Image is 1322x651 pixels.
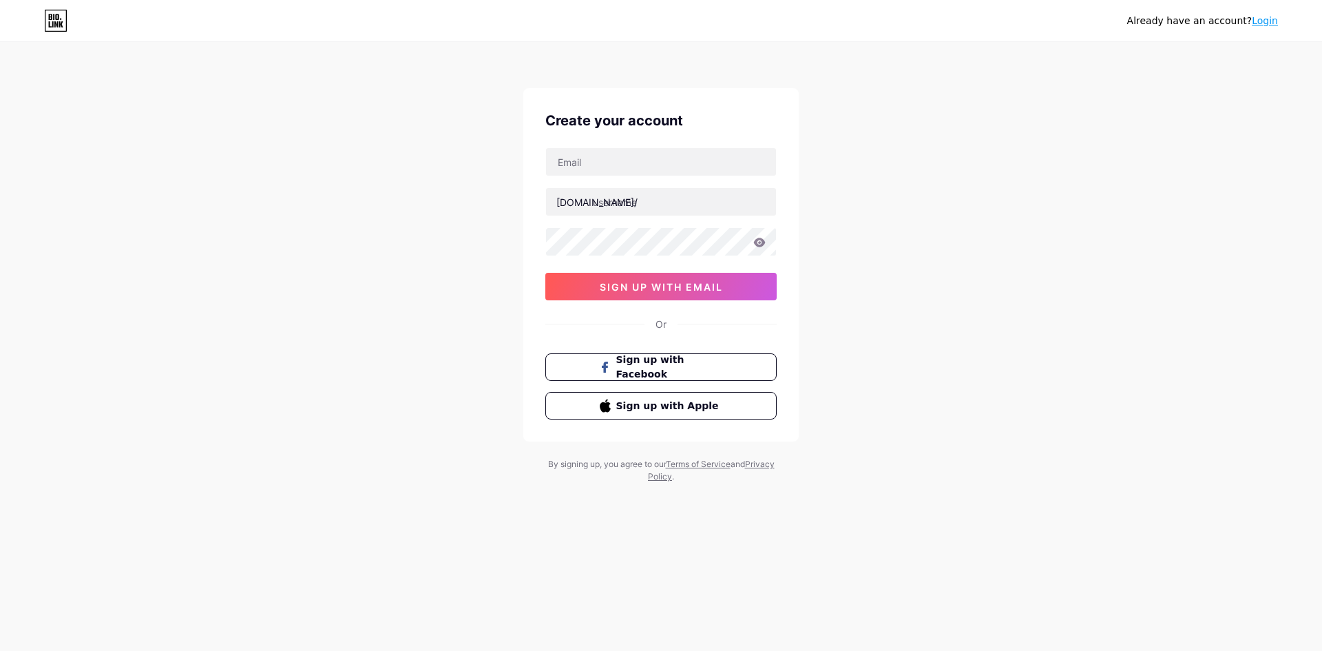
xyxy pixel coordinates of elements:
div: Create your account [545,110,777,131]
div: By signing up, you agree to our and . [544,458,778,483]
input: username [546,188,776,216]
a: Terms of Service [666,459,731,469]
div: Or [655,317,667,331]
div: Already have an account? [1127,14,1278,28]
div: [DOMAIN_NAME]/ [556,195,638,209]
span: sign up with email [600,281,723,293]
button: Sign up with Apple [545,392,777,420]
a: Login [1252,15,1278,26]
span: Sign up with Apple [616,399,723,413]
span: Sign up with Facebook [616,353,723,382]
button: sign up with email [545,273,777,300]
button: Sign up with Facebook [545,353,777,381]
input: Email [546,148,776,176]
